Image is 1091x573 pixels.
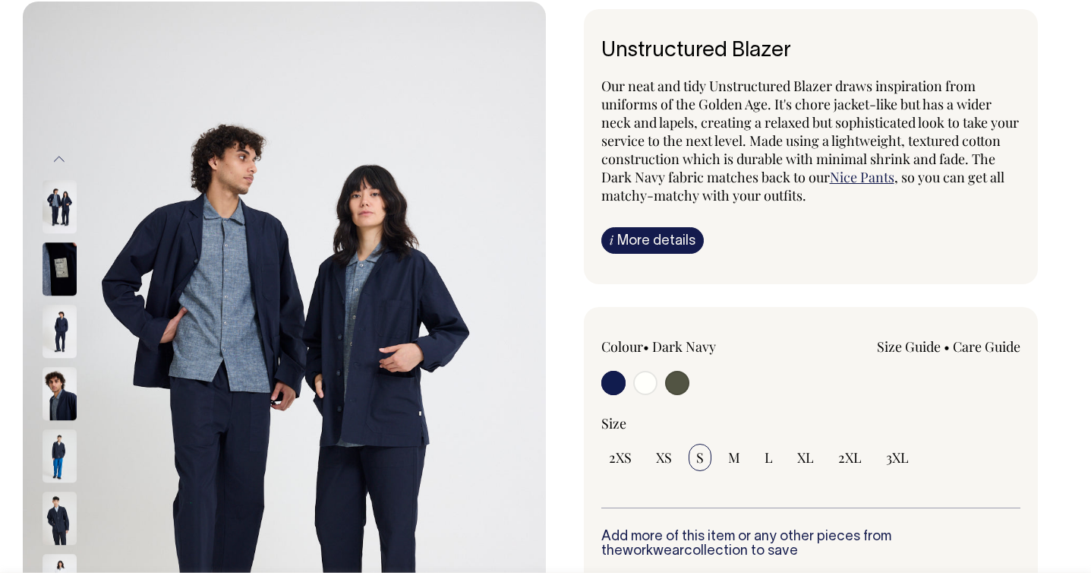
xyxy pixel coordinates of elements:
[643,337,649,356] span: •
[601,414,1021,432] div: Size
[689,444,711,471] input: S
[721,444,748,471] input: M
[43,430,77,483] img: dark-navy
[696,448,704,467] span: S
[43,492,77,546] img: dark-navy
[886,448,909,467] span: 3XL
[601,168,1004,204] span: , so you can get all matchy-matchy with your outfits.
[656,448,672,467] span: XS
[601,337,769,356] div: Colour
[790,444,821,471] input: XL
[623,545,684,558] a: workwear
[601,530,1021,560] h6: Add more of this item or any other pieces from the collection to save
[48,142,71,176] button: Previous
[601,40,1021,63] h1: Unstructured Blazer
[877,337,941,356] a: Size Guide
[831,444,869,471] input: 2XL
[43,305,77,359] img: dark-navy
[652,337,716,356] label: Dark Navy
[43,243,77,296] img: dark-navy
[601,444,639,471] input: 2XS
[610,232,613,248] span: i
[601,77,1019,186] span: Our neat and tidy Unstructured Blazer draws inspiration from uniforms of the Golden Age. It's cho...
[953,337,1020,356] a: Care Guide
[830,168,894,186] a: Nice Pants
[609,448,632,467] span: 2XS
[648,444,680,471] input: XS
[757,444,780,471] input: L
[765,448,773,467] span: L
[797,448,814,467] span: XL
[944,337,950,356] span: •
[43,181,77,234] img: dark-navy
[601,227,704,254] a: iMore details
[43,368,77,421] img: dark-navy
[728,448,740,467] span: M
[878,444,916,471] input: 3XL
[838,448,862,467] span: 2XL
